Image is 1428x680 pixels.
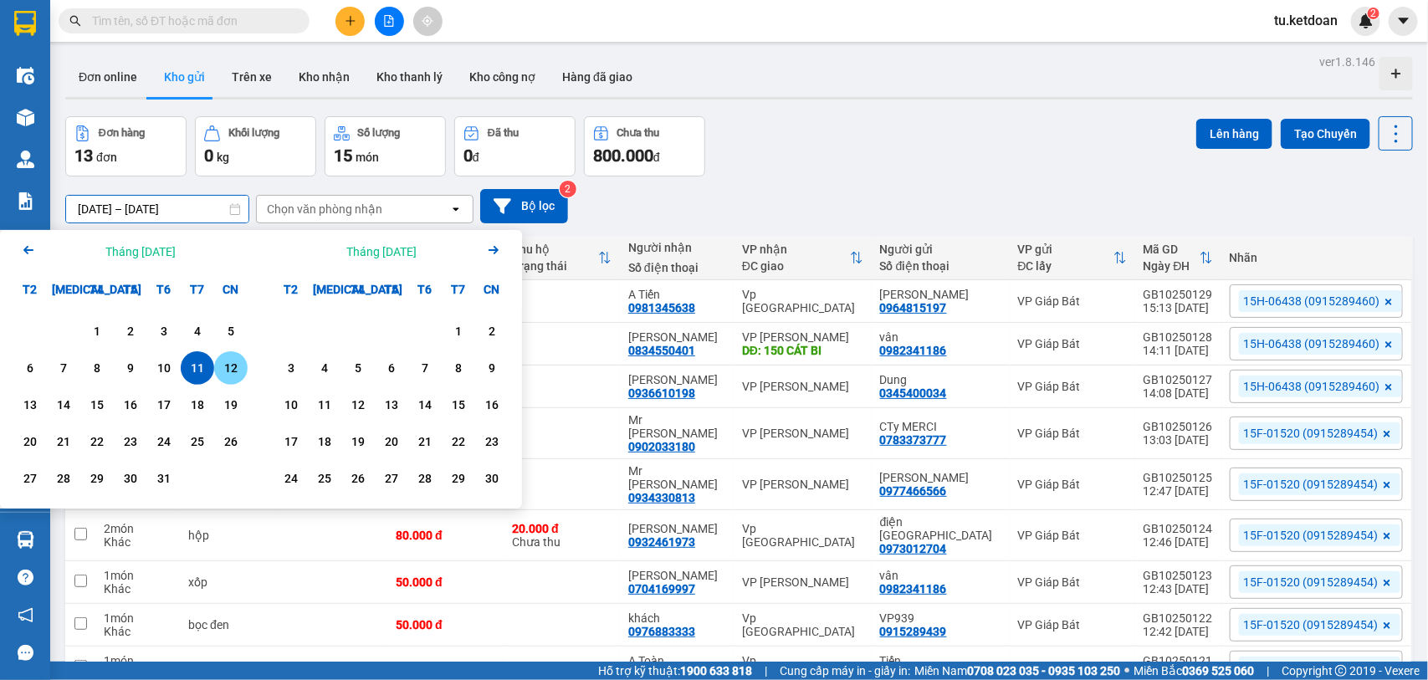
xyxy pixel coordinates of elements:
[181,351,214,385] div: Selected end date. Thứ Bảy, tháng 10 11 2025. It's available.
[219,358,243,378] div: 12
[628,440,695,453] div: 0902033180
[217,151,229,164] span: kg
[742,380,863,393] div: VP [PERSON_NAME]
[1379,57,1413,90] div: Tạo kho hàng mới
[152,468,176,488] div: 31
[375,388,408,422] div: Choose Thứ Năm, tháng 11 13 2025. It's available.
[341,462,375,495] div: Choose Thứ Tư, tháng 11 26 2025. It's available.
[1319,53,1375,71] div: ver 1.8.146
[1144,420,1213,433] div: GB10250126
[219,321,243,341] div: 5
[1144,288,1213,301] div: GB10250129
[480,358,504,378] div: 9
[512,243,598,256] div: Thu hộ
[1244,575,1379,590] span: 15F-01520 (0915289454)
[1144,243,1200,256] div: Mã GD
[1396,13,1411,28] span: caret-down
[17,531,34,549] img: warehouse-icon
[17,67,34,84] img: warehouse-icon
[345,15,356,27] span: plus
[147,351,181,385] div: Choose Thứ Sáu, tháng 10 10 2025. It's available.
[114,351,147,385] div: Choose Thứ Năm, tháng 10 9 2025. It's available.
[80,351,114,385] div: Choose Thứ Tư, tháng 10 8 2025. It's available.
[188,529,269,542] div: hộp
[313,358,336,378] div: 4
[13,425,47,458] div: Choose Thứ Hai, tháng 10 20 2025. It's available.
[1244,294,1380,309] span: 15H-06438 (0915289460)
[488,127,519,139] div: Đã thu
[380,468,403,488] div: 27
[334,146,352,166] span: 15
[653,151,660,164] span: đ
[549,57,646,97] button: Hàng đã giao
[65,116,187,176] button: Đơn hàng13đơn
[628,464,725,491] div: Mr Bằng
[628,344,695,357] div: 0834550401
[880,386,947,400] div: 0345400034
[480,189,568,223] button: Bộ lọc
[79,77,124,89] span: 19003239
[1144,582,1213,596] div: 12:43 [DATE]
[47,351,80,385] div: Choose Thứ Ba, tháng 10 7 2025. It's available.
[181,273,214,306] div: T7
[880,288,1001,301] div: Huy Đức
[147,388,181,422] div: Choose Thứ Sáu, tháng 10 17 2025. It's available.
[1018,478,1127,491] div: VP Giáp Bát
[628,301,695,314] div: 0981345638
[442,273,475,306] div: T7
[628,386,695,400] div: 0936610198
[308,351,341,385] div: Choose Thứ Ba, tháng 11 4 2025. It's available.
[85,395,109,415] div: 15
[475,273,509,306] div: CN
[341,425,375,458] div: Choose Thứ Tư, tháng 11 19 2025. It's available.
[475,462,509,495] div: Choose Chủ Nhật, tháng 11 30 2025. It's available.
[1230,251,1403,264] div: Nhãn
[219,432,243,452] div: 26
[1144,471,1213,484] div: GB10250125
[442,425,475,458] div: Choose Thứ Bảy, tháng 11 22 2025. It's available.
[341,273,375,306] div: T4
[413,468,437,488] div: 28
[442,314,475,348] div: Choose Thứ Bảy, tháng 11 1 2025. It's available.
[449,202,463,216] svg: open
[52,432,75,452] div: 21
[119,432,142,452] div: 23
[880,373,1001,386] div: Dung
[1196,119,1272,149] button: Lên hàng
[147,273,181,306] div: T6
[742,478,863,491] div: VP [PERSON_NAME]
[152,321,176,341] div: 3
[880,243,1001,256] div: Người gửi
[80,314,114,348] div: Choose Thứ Tư, tháng 10 1 2025. It's available.
[456,57,549,97] button: Kho công nợ
[880,542,947,555] div: 0973012704
[80,425,114,458] div: Choose Thứ Tư, tháng 10 22 2025. It's available.
[422,15,433,27] span: aim
[617,127,660,139] div: Chưa thu
[85,432,109,452] div: 22
[475,351,509,385] div: Choose Chủ Nhật, tháng 11 9 2025. It's available.
[181,388,214,422] div: Choose Thứ Bảy, tháng 10 18 2025. It's available.
[1368,8,1379,19] sup: 2
[346,243,417,260] div: Tháng [DATE]
[346,395,370,415] div: 12
[1244,426,1379,441] span: 15F-01520 (0915289454)
[1261,10,1351,31] span: tu.ketdoan
[219,395,243,415] div: 19
[308,462,341,495] div: Choose Thứ Ba, tháng 11 25 2025. It's available.
[442,351,475,385] div: Choose Thứ Bảy, tháng 11 8 2025. It's available.
[628,288,725,301] div: A Tiến
[186,395,209,415] div: 18
[80,462,114,495] div: Choose Thứ Tư, tháng 10 29 2025. It's available.
[408,462,442,495] div: Choose Thứ Sáu, tháng 11 28 2025. It's available.
[1018,243,1113,256] div: VP gửi
[1144,373,1213,386] div: GB10250127
[92,12,289,30] input: Tìm tên, số ĐT hoặc mã đơn
[218,57,285,97] button: Trên xe
[628,373,725,386] div: Linh
[52,358,75,378] div: 7
[880,471,1001,484] div: Định Tàu Ngầm
[104,582,171,596] div: Khác
[52,468,75,488] div: 28
[1370,8,1376,19] span: 2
